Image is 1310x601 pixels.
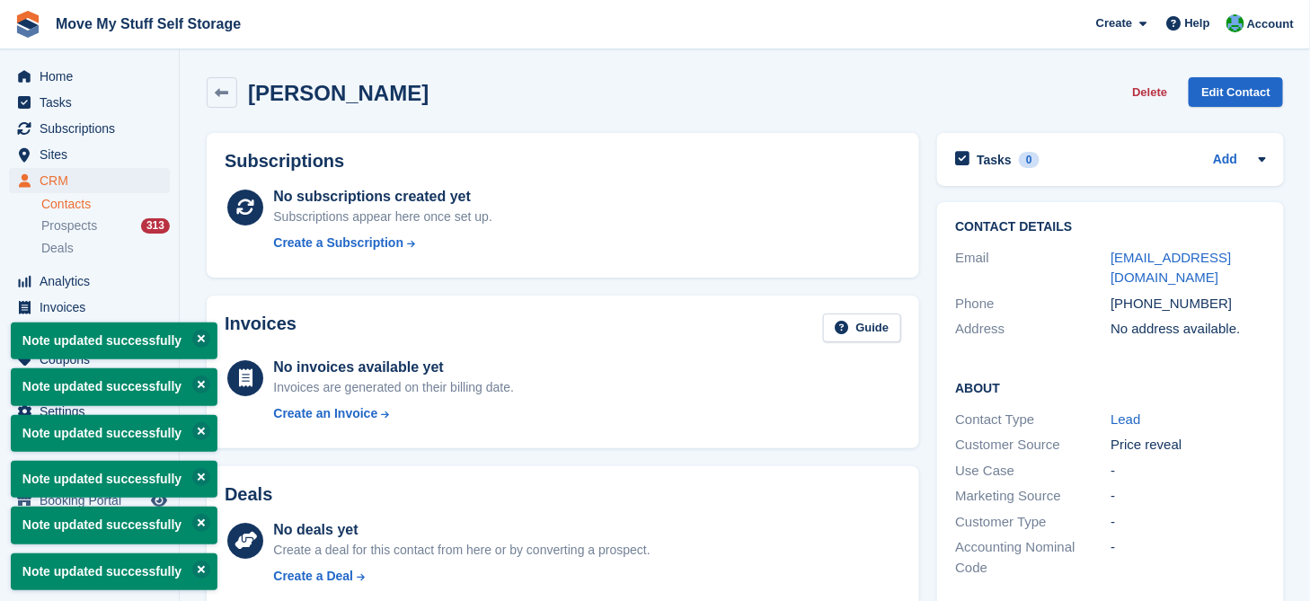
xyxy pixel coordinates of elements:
[11,461,217,498] p: Note updated successfully
[273,186,492,208] div: No subscriptions created yet
[9,269,170,294] a: menu
[955,512,1111,533] div: Customer Type
[1096,14,1132,32] span: Create
[248,81,429,105] h2: [PERSON_NAME]
[141,218,170,234] div: 313
[9,168,170,193] a: menu
[1111,537,1266,578] div: -
[955,537,1111,578] div: Accounting Nominal Code
[40,142,147,167] span: Sites
[9,425,170,450] a: menu
[1111,294,1266,314] div: [PHONE_NUMBER]
[1213,150,1237,171] a: Add
[1125,77,1174,107] button: Delete
[273,234,403,252] div: Create a Subscription
[41,217,170,235] a: Prospects 313
[1247,15,1294,33] span: Account
[1111,250,1231,286] a: [EMAIL_ADDRESS][DOMAIN_NAME]
[955,435,1111,455] div: Customer Source
[9,90,170,115] a: menu
[40,64,147,89] span: Home
[823,314,902,343] a: Guide
[40,295,147,320] span: Invoices
[41,239,170,258] a: Deals
[9,295,170,320] a: menu
[1226,14,1244,32] img: Dan
[273,357,514,378] div: No invoices available yet
[40,168,147,193] span: CRM
[273,567,353,586] div: Create a Deal
[1111,461,1266,482] div: -
[9,488,170,513] a: menu
[225,314,297,343] h2: Invoices
[1189,77,1283,107] a: Edit Contact
[273,404,377,423] div: Create an Invoice
[14,11,41,38] img: stora-icon-8386f47178a22dfd0bd8f6a31ec36ba5ce8667c1dd55bd0f319d3a0aa187defe.svg
[40,116,147,141] span: Subscriptions
[11,507,217,544] p: Note updated successfully
[11,368,217,405] p: Note updated successfully
[40,269,147,294] span: Analytics
[11,415,217,452] p: Note updated successfully
[11,323,217,359] p: Note updated successfully
[955,410,1111,430] div: Contact Type
[41,196,170,213] a: Contacts
[955,248,1111,288] div: Email
[273,541,650,560] div: Create a deal for this contact from here or by converting a prospect.
[41,240,74,257] span: Deals
[955,486,1111,507] div: Marketing Source
[955,461,1111,482] div: Use Case
[9,116,170,141] a: menu
[273,208,492,226] div: Subscriptions appear here once set up.
[955,378,1266,396] h2: About
[9,373,170,398] a: menu
[49,9,248,39] a: Move My Stuff Self Storage
[9,321,170,346] a: menu
[955,220,1266,234] h2: Contact Details
[1111,512,1266,533] div: -
[955,294,1111,314] div: Phone
[1111,411,1140,427] a: Lead
[11,553,217,590] p: Note updated successfully
[9,64,170,89] a: menu
[955,319,1111,340] div: Address
[273,567,650,586] a: Create a Deal
[225,151,901,172] h2: Subscriptions
[41,217,97,234] span: Prospects
[273,378,514,397] div: Invoices are generated on their billing date.
[40,90,147,115] span: Tasks
[1019,152,1040,168] div: 0
[1185,14,1210,32] span: Help
[273,404,514,423] a: Create an Invoice
[9,142,170,167] a: menu
[977,152,1012,168] h2: Tasks
[1111,435,1266,455] div: Price reveal
[1111,319,1266,340] div: No address available.
[9,347,170,372] a: menu
[273,519,650,541] div: No deals yet
[273,234,492,252] a: Create a Subscription
[225,484,272,505] h2: Deals
[1111,486,1266,507] div: -
[9,399,170,424] a: menu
